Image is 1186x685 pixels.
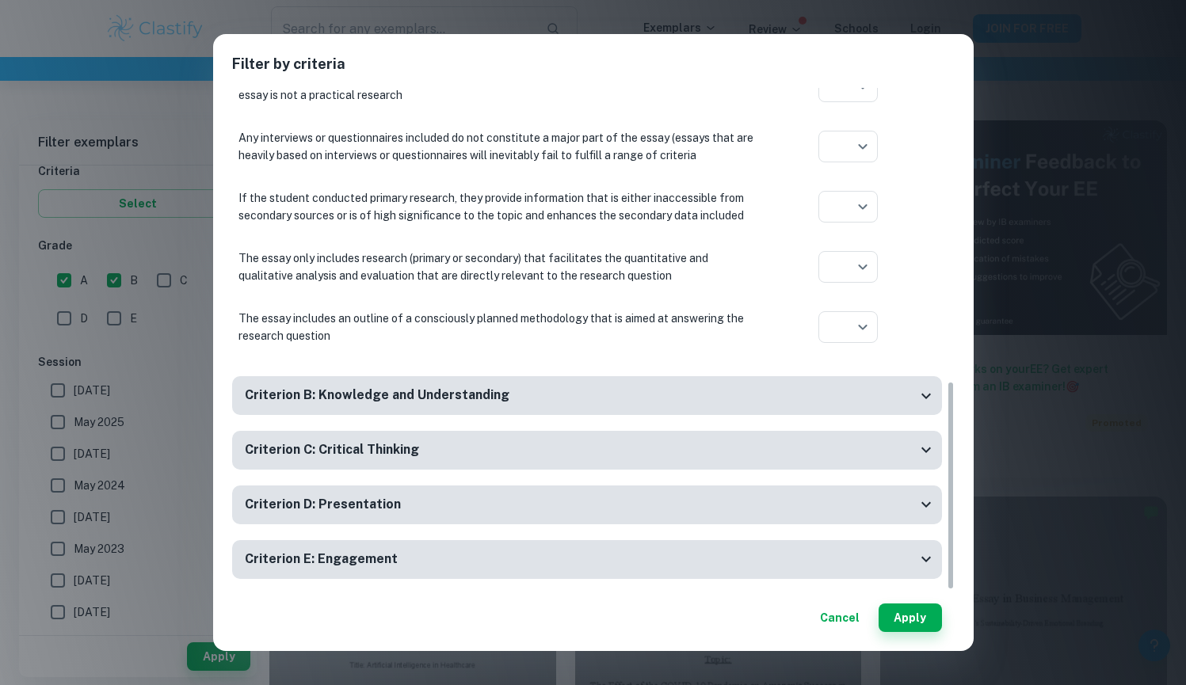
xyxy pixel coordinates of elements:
[238,310,761,344] p: The essay includes an outline of a consciously planned methodology that is aimed at answering the...
[238,189,761,224] p: If the student conducted primary research, they provide information that is either inaccessible f...
[232,485,942,524] div: Criterion D: Presentation
[245,550,398,569] h6: Criterion E: Engagement
[232,376,942,415] div: Criterion B: Knowledge and Understanding
[245,386,509,405] h6: Criterion B: Knowledge and Understanding
[232,53,955,88] h2: Filter by criteria
[232,540,942,579] div: Criterion E: Engagement
[814,603,866,632] button: Cancel
[238,249,761,284] p: The essay only includes research (primary or secondary) that facilitates the quantitative and qua...
[245,495,401,515] h6: Criterion D: Presentation
[245,440,419,460] h6: Criterion C: Critical Thinking
[232,431,942,470] div: Criterion C: Critical Thinking
[879,603,942,632] button: Apply
[238,129,761,164] p: Any interviews or questionnaires included do not constitute a major part of the essay (essays tha...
